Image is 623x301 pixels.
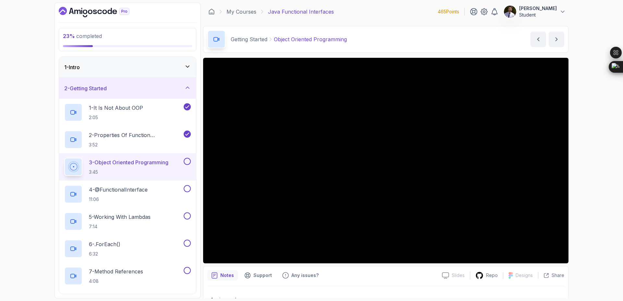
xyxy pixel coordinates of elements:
[208,8,215,15] a: Dashboard
[231,35,267,43] p: Getting Started
[549,31,564,47] button: next content
[519,5,557,12] p: [PERSON_NAME]
[438,8,459,15] p: 465 Points
[64,131,191,149] button: 2-Properties Of Function Programming3:52
[89,186,148,194] p: 4 - @FunctionalInterface
[89,131,182,139] p: 2 - Properties Of Function Programming
[64,84,107,92] h3: 2 - Getting Started
[220,272,234,279] p: Notes
[519,12,557,18] p: Student
[538,272,564,279] button: Share
[59,78,196,99] button: 2-Getting Started
[504,6,516,18] img: user profile image
[59,7,144,17] a: Dashboard
[63,33,75,39] span: 23 %
[89,196,148,203] p: 11:06
[504,5,566,18] button: user profile image[PERSON_NAME]Student
[64,267,191,285] button: 7-Method References4:08
[278,270,323,281] button: Feedback button
[240,270,276,281] button: Support button
[207,270,238,281] button: notes button
[89,278,143,284] p: 4:08
[226,8,256,16] a: My Courses
[253,272,272,279] p: Support
[89,251,120,257] p: 6:32
[64,185,191,203] button: 4-@FunctionalInterface11:06
[63,33,102,39] span: completed
[203,58,568,263] iframe: 3 - OOP
[59,57,196,78] button: 1-Intro
[470,271,503,280] a: Repo
[89,240,120,248] p: 6 - .forEach()
[291,272,319,279] p: Any issues?
[268,8,334,16] p: Java Functional Interfaces
[89,268,143,275] p: 7 - Method References
[552,272,564,279] p: Share
[452,272,465,279] p: Slides
[64,103,191,121] button: 1-It Is Not About OOP2:05
[89,142,182,148] p: 3:52
[64,240,191,258] button: 6-.forEach()6:32
[89,169,168,175] p: 3:45
[89,213,151,221] p: 5 - Working With Lambdas
[89,104,143,112] p: 1 - It Is Not About OOP
[89,114,143,121] p: 2:05
[531,31,546,47] button: previous content
[89,158,168,166] p: 3 - Object Oriented Programming
[516,272,533,279] p: Designs
[274,35,347,43] p: Object Oriented Programming
[64,158,191,176] button: 3-Object Oriented Programming3:45
[89,223,151,230] p: 7:14
[486,272,498,279] p: Repo
[64,63,80,71] h3: 1 - Intro
[64,212,191,231] button: 5-Working With Lambdas7:14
